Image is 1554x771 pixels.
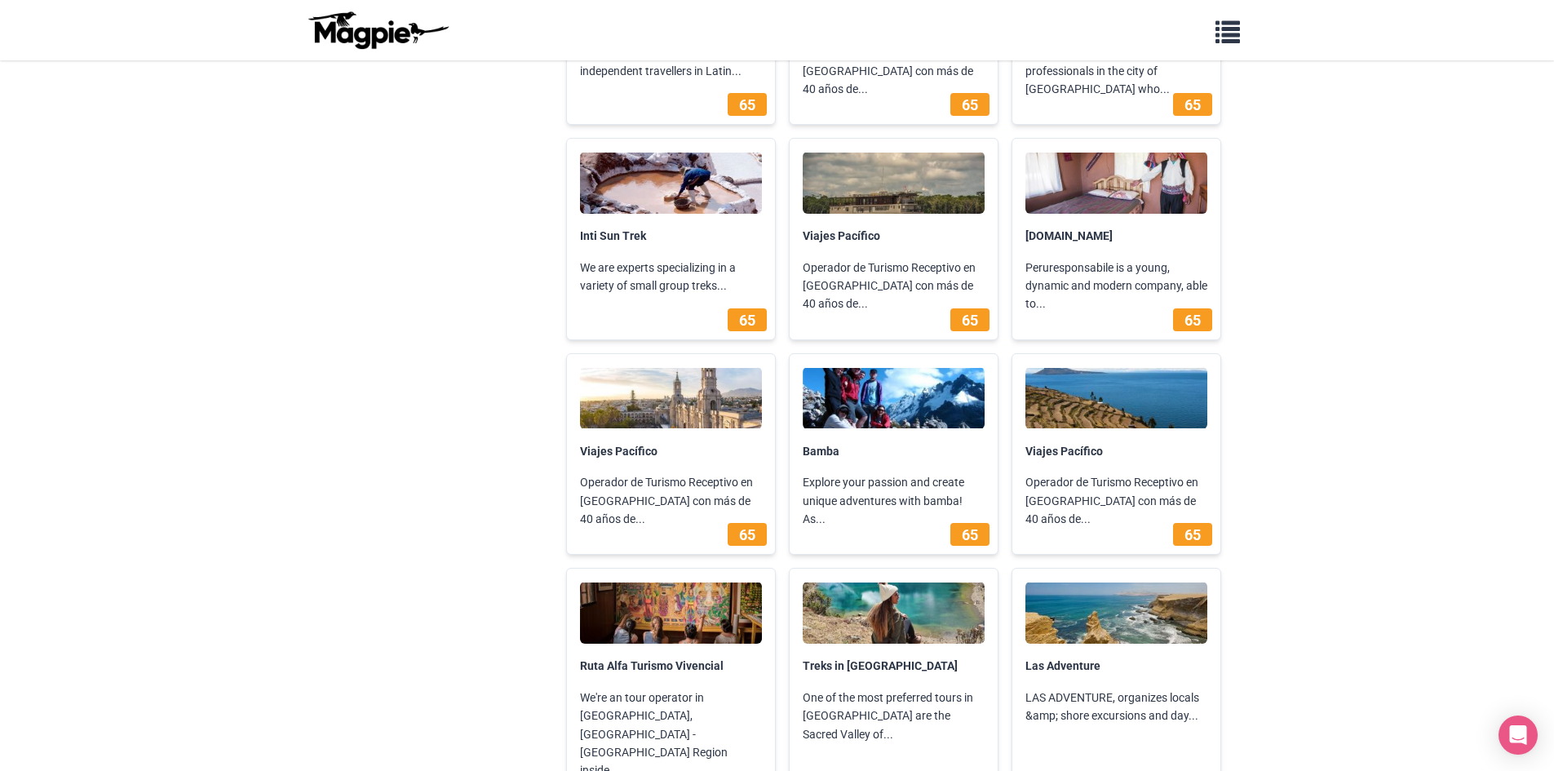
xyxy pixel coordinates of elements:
[567,460,775,541] p: Operador de Turismo Receptivo en [GEOGRAPHIC_DATA] con más de 40 años de...
[1012,30,1220,111] p: We are a group of travel professionals in the city of [GEOGRAPHIC_DATA] who...
[1012,246,1220,326] p: Peruresponsabile is a young, dynamic and modern company, able to...
[803,445,839,458] a: Bamba
[580,229,646,242] a: Inti Sun Trek
[962,96,978,113] span: 65
[580,659,724,672] a: Ruta Alfa Turismo Vivencial
[739,526,755,543] span: 65
[1184,312,1201,329] span: 65
[1025,582,1207,644] img: htkbjtrt7w4wbjadqt8r.jpg
[580,367,762,429] img: pxqfbp6q44j06haphfn4.jpg
[580,152,762,214] img: dnkysrqlvupntwxvvbae.jpg
[790,460,998,541] p: Explore your passion and create unique adventures with bamba! As...
[790,30,998,111] p: Operador de Turismo Receptivo en [GEOGRAPHIC_DATA] con más de 40 años de...
[1012,460,1220,541] p: Operador de Turismo Receptivo en [GEOGRAPHIC_DATA] con más de 40 años de...
[962,526,978,543] span: 65
[1025,367,1207,429] img: x17xiupcs8hvfplmwtl0.jpg
[790,246,998,326] p: Operador de Turismo Receptivo en [GEOGRAPHIC_DATA] con más de 40 años de...
[739,312,755,329] span: 65
[567,30,775,93] p: bamba is the one stop solution for independent travellers in Latin...
[803,367,985,429] img: kj2xqnhw05vlru3pd3he.jpg
[1025,445,1103,458] a: Viajes Pacífico
[790,676,998,756] p: One of the most preferred tours in [GEOGRAPHIC_DATA] are the Sacred Valley of...
[803,229,880,242] a: Viajes Pacífico
[1499,716,1538,755] div: Open Intercom Messenger
[803,659,958,672] a: Treks in [GEOGRAPHIC_DATA]
[1184,526,1201,543] span: 65
[1025,659,1100,672] a: Las Adventure
[962,312,978,329] span: 65
[1012,676,1220,738] p: LAS ADVENTURE, organizes locals &amp; shore excursions and day...
[739,96,755,113] span: 65
[1184,96,1201,113] span: 65
[803,152,985,214] img: cogvrkcvo4npct6a2tgi.jpg
[567,246,775,308] p: We are experts specializing in a variety of small group treks...
[1025,152,1207,214] img: kpvufbhxomccrqlkqew0.jpg
[1025,229,1113,242] a: [DOMAIN_NAME]
[580,582,762,644] img: jnpww45sgk4rrhb1fyzn.jpg
[803,582,985,644] img: wuixlzal8vihugeznluu.jpg
[580,445,657,458] a: Viajes Pacífico
[304,11,451,50] img: logo-ab69f6fb50320c5b225c76a69d11143b.png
